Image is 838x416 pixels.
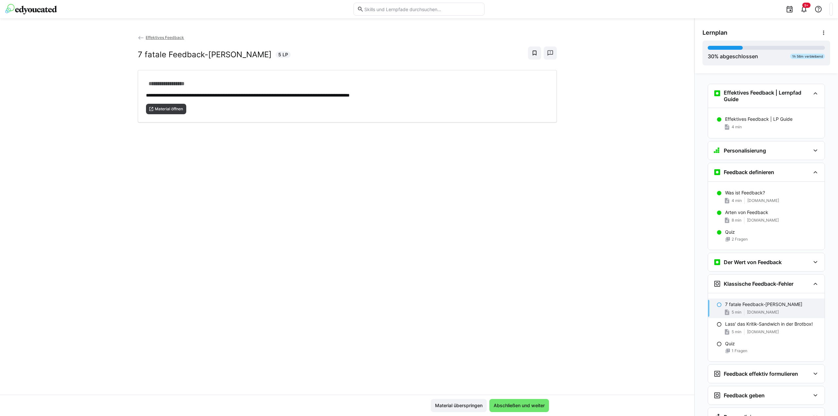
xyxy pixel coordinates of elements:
span: 5 min [732,329,741,335]
a: Effektives Feedback [138,35,184,40]
span: Lernplan [702,29,727,36]
h3: Feedback definieren [724,169,774,175]
input: Skills und Lernpfade durchsuchen… [364,6,481,12]
button: Abschließen und weiter [489,399,549,412]
span: 8 min [732,218,741,223]
span: 2 Fragen [732,237,748,242]
button: Material überspringen [431,399,487,412]
span: 30 [708,53,714,60]
p: Arten von Feedback [725,209,768,216]
span: [DOMAIN_NAME] [747,329,779,335]
h3: Klassische Feedback-Fehler [724,280,793,287]
p: Effektives Feedback | LP Guide [725,116,792,122]
p: Quiz [725,340,735,347]
span: Material überspringen [434,402,483,409]
span: 9+ [804,3,809,7]
span: 5 LP [278,51,288,58]
span: Effektives Feedback [146,35,184,40]
span: [DOMAIN_NAME] [747,310,779,315]
p: Was ist Feedback? [725,190,765,196]
span: 4 min [732,198,742,203]
span: [DOMAIN_NAME] [747,218,779,223]
span: 1 Fragen [732,348,747,353]
span: 5 min [732,310,741,315]
button: Material öffnen [146,104,187,114]
h3: Feedback effektiv formulieren [724,371,798,377]
h2: 7 fatale Feedback-[PERSON_NAME] [138,50,272,60]
span: Material öffnen [154,106,184,112]
div: % abgeschlossen [708,52,758,60]
h3: Personalisierung [724,147,766,154]
div: 1h 56m verbleibend [790,54,825,59]
p: Lass' das Kritik-Sandwich in der Brotbox! [725,321,813,327]
span: [DOMAIN_NAME] [747,198,779,203]
span: 4 min [732,124,742,130]
h3: Effektives Feedback | Lernpfad Guide [724,89,810,102]
h3: Feedback geben [724,392,765,399]
h3: Der Wert von Feedback [724,259,782,265]
p: Quiz [725,229,735,235]
span: Abschließen und weiter [493,402,546,409]
p: 7 fatale Feedback-[PERSON_NAME] [725,301,802,308]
